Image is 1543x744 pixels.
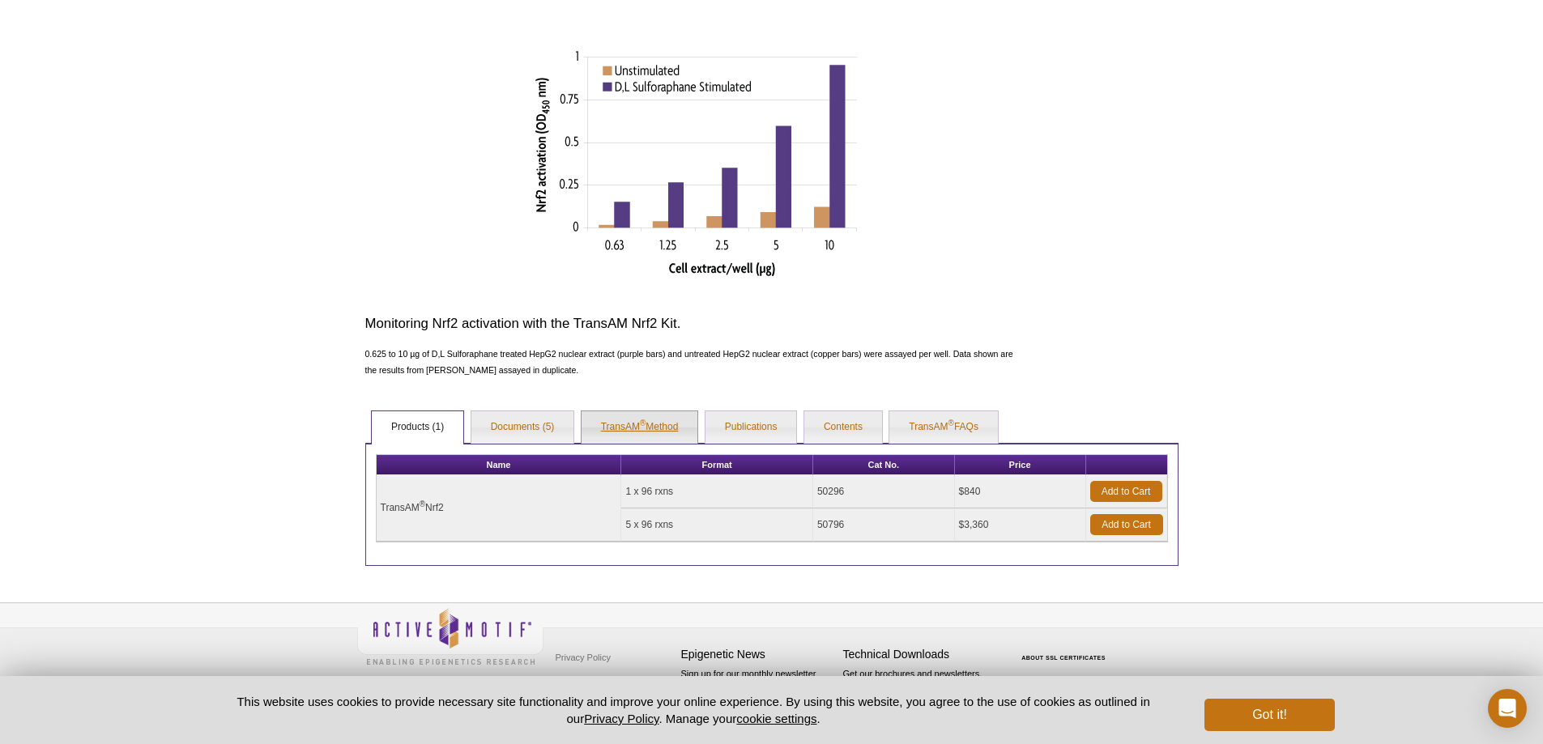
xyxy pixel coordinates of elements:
[813,508,955,542] td: 50796
[1488,689,1527,728] div: Open Intercom Messenger
[640,419,646,427] sup: ®
[1090,514,1163,535] a: Add to Cart
[813,475,955,508] td: 50296
[584,712,659,725] a: Privacy Policy
[955,508,1086,542] td: $3,360
[681,648,835,661] h4: Epigenetic News
[365,314,1025,334] h3: Monitoring Nrf2 activation with the TransAM Nrf2 Kit.
[377,455,622,475] th: Name
[1090,481,1162,502] a: Add to Cart
[955,455,1086,475] th: Price
[681,667,835,722] p: Sign up for our monthly newsletter highlighting recent publications in the field of epigenetics.
[889,411,998,444] a: TransAM®FAQs
[552,645,615,670] a: Privacy Policy
[357,603,543,669] img: Active Motif,
[1204,699,1334,731] button: Got it!
[621,455,812,475] th: Format
[1005,631,1127,667] table: Click to Verify - This site chose Symantec SSL for secure e-commerce and confidential communicati...
[955,475,1086,508] td: $840
[377,475,622,542] td: TransAM Nrf2
[533,49,857,277] img: Monitoring Nrf2 activation
[209,693,1179,727] p: This website uses cookies to provide necessary site functionality and improve your online experie...
[843,667,997,708] p: Get our brochures and newsletters, or request them by mail.
[843,648,997,661] h4: Technical Downloads
[372,411,463,444] a: Products (1)
[705,411,797,444] a: Publications
[813,455,955,475] th: Cat No.
[1021,655,1106,661] a: ABOUT SSL CERTIFICATES
[420,500,425,508] sup: ®
[552,670,637,694] a: Terms & Conditions
[804,411,882,444] a: Contents
[736,712,816,725] button: cookie settings
[471,411,574,444] a: Documents (5)
[621,475,812,508] td: 1 x 96 rxns
[582,411,698,444] a: TransAM®Method
[948,419,954,427] sup: ®
[365,349,1013,375] span: 0.625 to 10 µg of D,L Sulforaphane treated HepG2 nuclear extract (purple bars) and untreated HepG...
[621,508,812,542] td: 5 x 96 rxns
